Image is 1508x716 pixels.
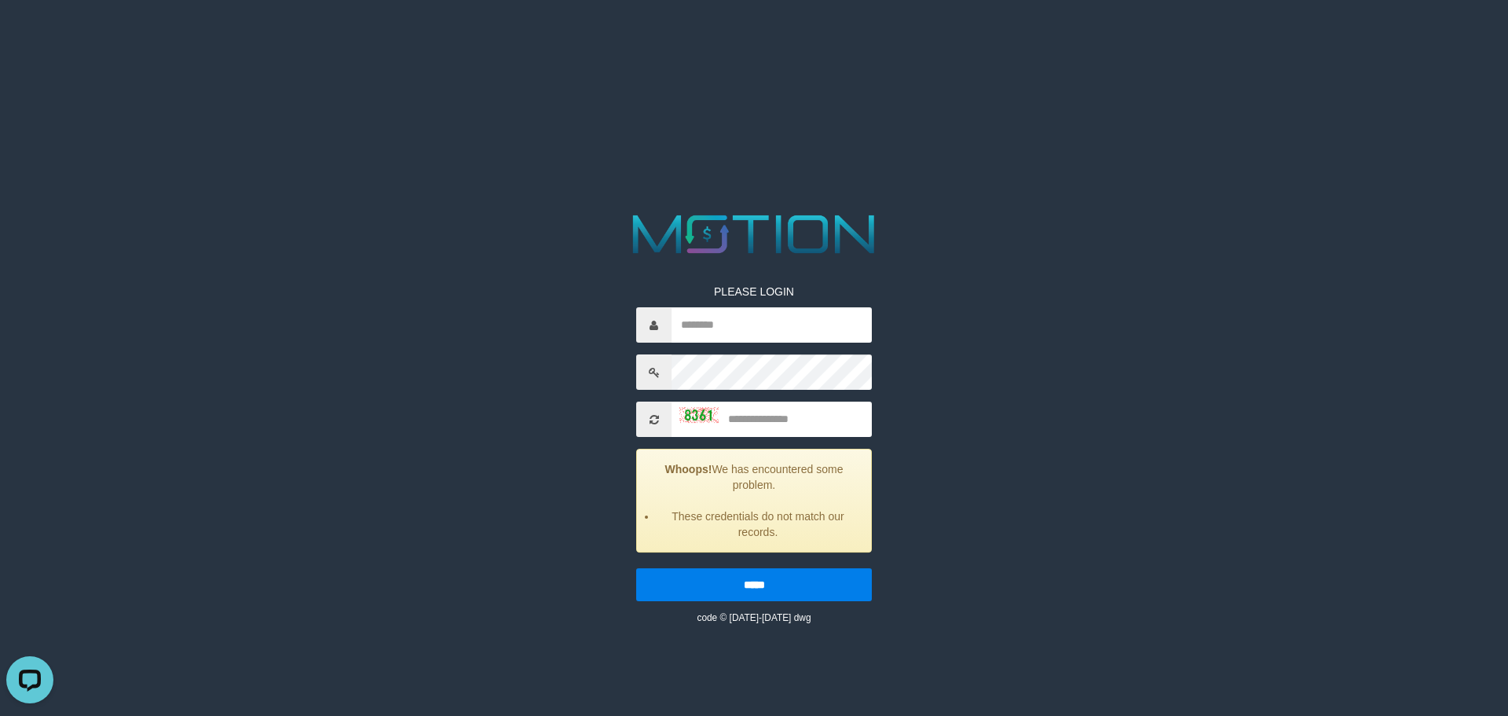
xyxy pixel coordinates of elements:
[697,612,811,623] small: code © [DATE]-[DATE] dwg
[6,6,53,53] button: Open LiveChat chat widget
[622,208,886,260] img: MOTION_logo.png
[665,463,712,475] strong: Whoops!
[657,509,859,540] li: These credentials do not match our records.
[636,449,872,553] div: We has encountered some problem.
[679,407,719,423] img: captcha
[636,284,872,299] p: PLEASE LOGIN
